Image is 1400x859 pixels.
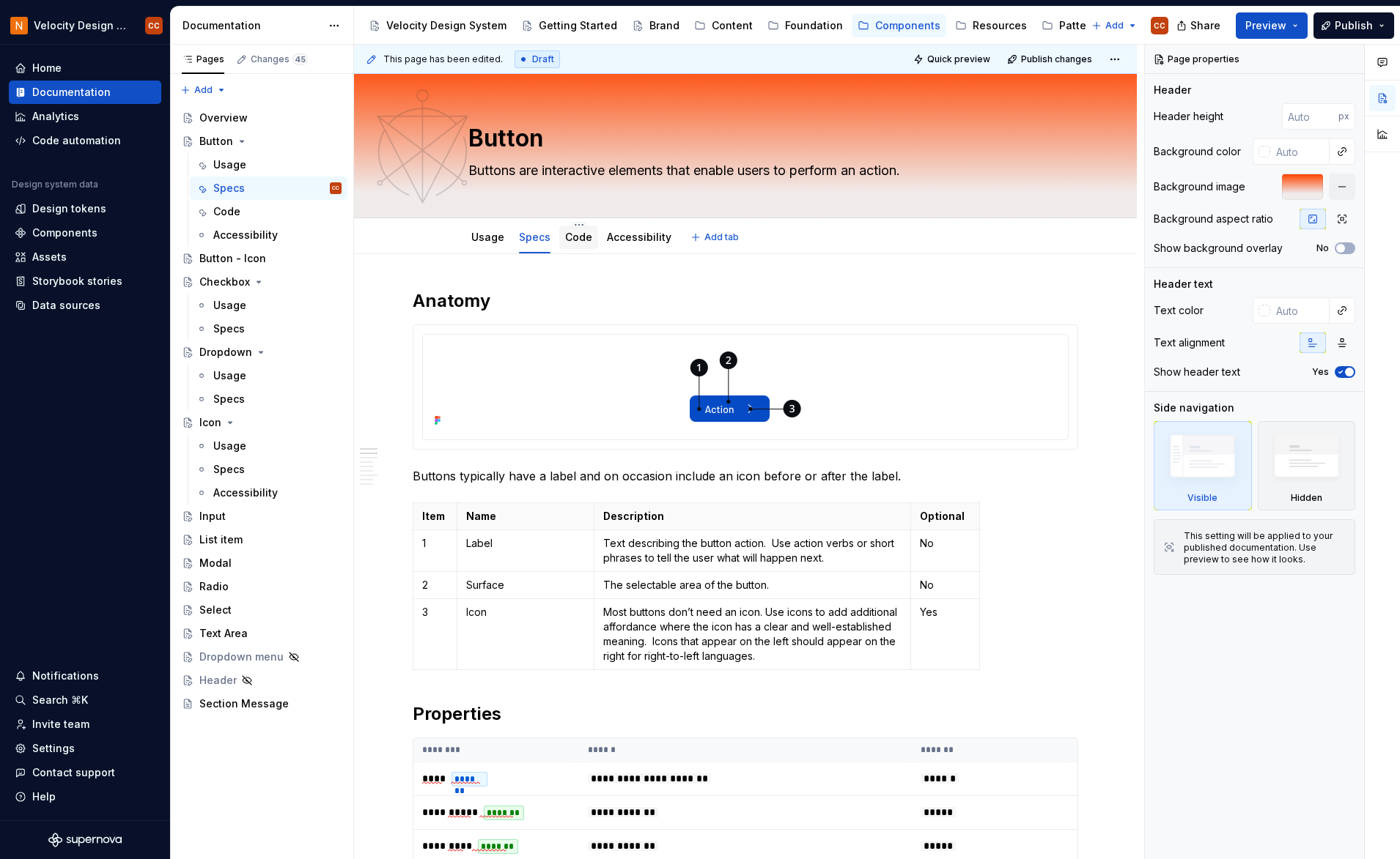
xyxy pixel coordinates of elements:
div: Design tokens [32,201,106,216]
a: Documentation [9,81,161,104]
div: Code [559,221,598,252]
a: Components [9,221,161,245]
p: Description [603,509,902,524]
a: Specs [190,458,347,481]
button: Preview [1236,12,1308,39]
div: Text Area [199,626,248,641]
div: Specs [513,221,556,252]
p: Name [466,509,585,524]
p: 1 [422,536,448,551]
div: Text color [1154,303,1204,318]
a: Accessibility [190,481,347,505]
p: px [1338,111,1349,122]
div: Invite team [32,717,89,732]
button: Share [1169,12,1230,39]
span: Share [1190,18,1220,33]
div: Hidden [1258,421,1356,510]
div: Dropdown menu [199,650,284,664]
div: Background image [1154,179,1245,194]
div: Documentation [32,85,111,100]
div: Pages [182,53,224,65]
a: Usage [190,294,347,317]
div: Code automation [32,133,121,148]
div: Usage [213,368,246,383]
button: Velocity Design System by NAVEXCC [3,10,167,41]
div: Modal [199,556,232,570]
a: Brand [626,14,685,37]
div: This setting will be applied to your published documentation. Use preview to see how it looks. [1184,530,1346,565]
img: bb28370b-b938-4458-ba0e-c5bddf6d21d4.png [10,17,28,34]
h2: Anatomy [413,289,1078,313]
span: Add tab [704,231,739,243]
a: Resources [949,14,1033,37]
div: Radio [199,579,229,594]
div: Header [1154,83,1191,97]
div: CC [1154,20,1165,31]
div: Accessibility [213,228,278,242]
a: Code automation [9,129,161,152]
a: SpecsCC [190,176,347,200]
div: Contact support [32,765,115,780]
h2: Properties [413,702,1078,726]
a: Specs [190,387,347,411]
p: The selectable area of the button. [603,578,902,592]
a: Button - Icon [176,247,347,270]
div: Accessibility [601,221,677,252]
a: Design tokens [9,197,161,220]
div: Show header text [1154,365,1240,379]
a: Header [176,669,347,692]
div: Documentation [183,18,321,33]
div: Getting Started [539,18,617,33]
a: Icon [176,411,347,434]
div: Home [32,61,62,75]
span: Preview [1245,18,1286,33]
a: Radio [176,575,347,598]
div: CC [332,181,339,196]
p: 2 [422,578,448,592]
div: CC [148,20,160,31]
a: Usage [190,364,347,387]
span: Publish [1335,18,1373,33]
div: Velocity Design System by NAVEX [34,18,128,33]
svg: Supernova Logo [48,833,122,847]
a: List item [176,528,347,551]
div: Text alignment [1154,335,1225,350]
div: Velocity Design System [386,18,506,33]
a: Usage [471,231,504,243]
span: Add [1105,20,1124,31]
div: Checkbox [199,275,250,289]
a: Home [9,56,161,80]
a: Accessibility [607,231,671,243]
div: Dropdown [199,345,252,360]
p: No [920,578,970,592]
div: Specs [213,321,245,336]
span: Publish changes [1021,53,1092,65]
a: Overview [176,106,347,130]
a: Usage [190,153,347,176]
button: Help [9,785,161,808]
a: Code [565,231,592,243]
a: Modal [176,551,347,575]
a: Data sources [9,294,161,317]
span: Draft [532,53,554,65]
input: Auto [1270,297,1330,324]
a: Storybook stories [9,269,161,293]
button: Publish changes [1003,49,1099,70]
div: Visible [1187,492,1217,504]
div: Show background overlay [1154,241,1283,256]
a: Select [176,598,347,622]
textarea: Button [465,121,1020,156]
div: Usage [213,157,246,172]
div: Header [199,673,237,688]
p: Surface [466,578,585,592]
div: Side navigation [1154,401,1234,415]
div: Specs [213,462,245,477]
a: Code [190,200,347,223]
input: Auto [1282,103,1338,130]
div: Data sources [32,298,100,313]
a: Assets [9,245,161,269]
p: Icon [466,605,585,620]
button: Add tab [686,227,745,248]
div: Hidden [1291,492,1322,504]
textarea: Buttons are interactive elements that enable users to perform an action. [465,159,1020,182]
